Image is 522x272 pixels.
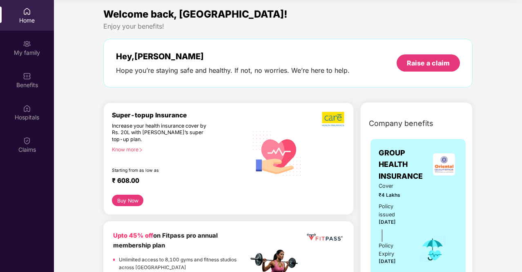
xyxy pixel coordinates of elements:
[248,123,306,182] img: svg+xml;base64,PHN2ZyB4bWxucz0iaHR0cDovL3d3dy53My5vcmcvMjAwMC9zdmciIHhtbG5zOnhsaW5rPSJodHRwOi8vd3...
[113,232,218,249] b: on Fitpass pro annual membership plan
[112,111,248,119] div: Super-topup Insurance
[23,104,31,112] img: svg+xml;base64,PHN2ZyBpZD0iSG9zcGl0YWxzIiB4bWxucz0iaHR0cDovL3d3dy53My5vcmcvMjAwMC9zdmciIHdpZHRoPS...
[407,58,450,67] div: Raise a claim
[379,202,408,219] div: Policy issued
[419,236,446,263] img: icon
[379,147,431,182] span: GROUP HEALTH INSURANCE
[138,148,143,152] span: right
[306,231,344,243] img: fppp.png
[112,146,243,152] div: Know more
[113,232,153,239] b: Upto 45% off
[112,168,213,173] div: Starting from as low as
[379,259,396,264] span: [DATE]
[369,118,433,129] span: Company benefits
[119,256,248,271] p: Unlimited access to 8,100 gyms and fitness studios across [GEOGRAPHIC_DATA]
[116,52,350,61] div: Hey, [PERSON_NAME]
[23,7,31,16] img: svg+xml;base64,PHN2ZyBpZD0iSG9tZSIgeG1sbnM9Imh0dHA6Ly93d3cudzMub3JnLzIwMDAvc3ZnIiB3aWR0aD0iMjAiIG...
[23,137,31,145] img: svg+xml;base64,PHN2ZyBpZD0iQ2xhaW0iIHhtbG5zPSJodHRwOi8vd3d3LnczLm9yZy8yMDAwL3N2ZyIgd2lkdGg9IjIwIi...
[103,22,473,31] div: Enjoy your benefits!
[112,195,143,206] button: Buy Now
[23,72,31,80] img: svg+xml;base64,PHN2ZyBpZD0iQmVuZWZpdHMiIHhtbG5zPSJodHRwOi8vd3d3LnczLm9yZy8yMDAwL3N2ZyIgd2lkdGg9Ij...
[112,123,213,143] div: Increase your health insurance cover by Rs. 20L with [PERSON_NAME]’s super top-up plan.
[322,111,345,127] img: b5dec4f62d2307b9de63beb79f102df3.png
[103,8,288,20] span: Welcome back, [GEOGRAPHIC_DATA]!
[116,66,350,75] div: Hope you’re staying safe and healthy. If not, no worries. We’re here to help.
[112,177,240,187] div: ₹ 608.00
[379,219,396,225] span: [DATE]
[433,153,455,175] img: insurerLogo
[379,242,408,258] div: Policy Expiry
[379,191,408,199] span: ₹4 Lakhs
[379,182,408,190] span: Cover
[23,40,31,48] img: svg+xml;base64,PHN2ZyB3aWR0aD0iMjAiIGhlaWdodD0iMjAiIHZpZXdCb3g9IjAgMCAyMCAyMCIgZmlsbD0ibm9uZSIgeG...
